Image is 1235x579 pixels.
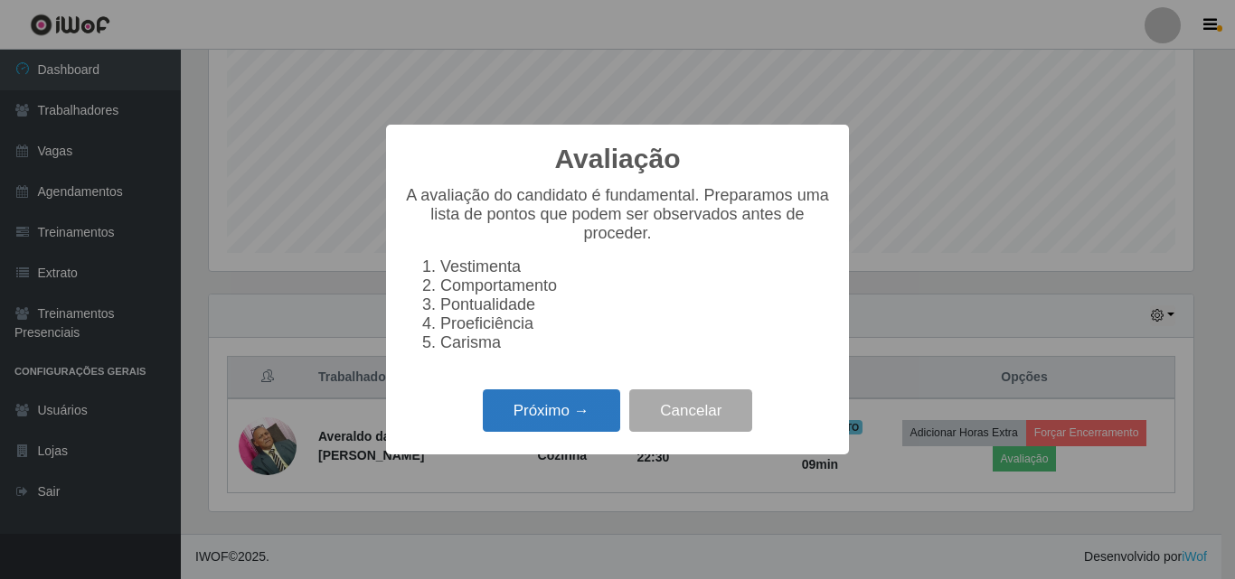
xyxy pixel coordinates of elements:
[404,186,831,243] p: A avaliação do candidato é fundamental. Preparamos uma lista de pontos que podem ser observados a...
[440,314,831,333] li: Proeficiência
[440,295,831,314] li: Pontualidade
[629,389,752,432] button: Cancelar
[483,389,620,432] button: Próximo →
[440,257,831,276] li: Vestimenta
[440,333,831,352] li: Carisma
[440,276,831,295] li: Comportamento
[555,143,681,175] h2: Avaliação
